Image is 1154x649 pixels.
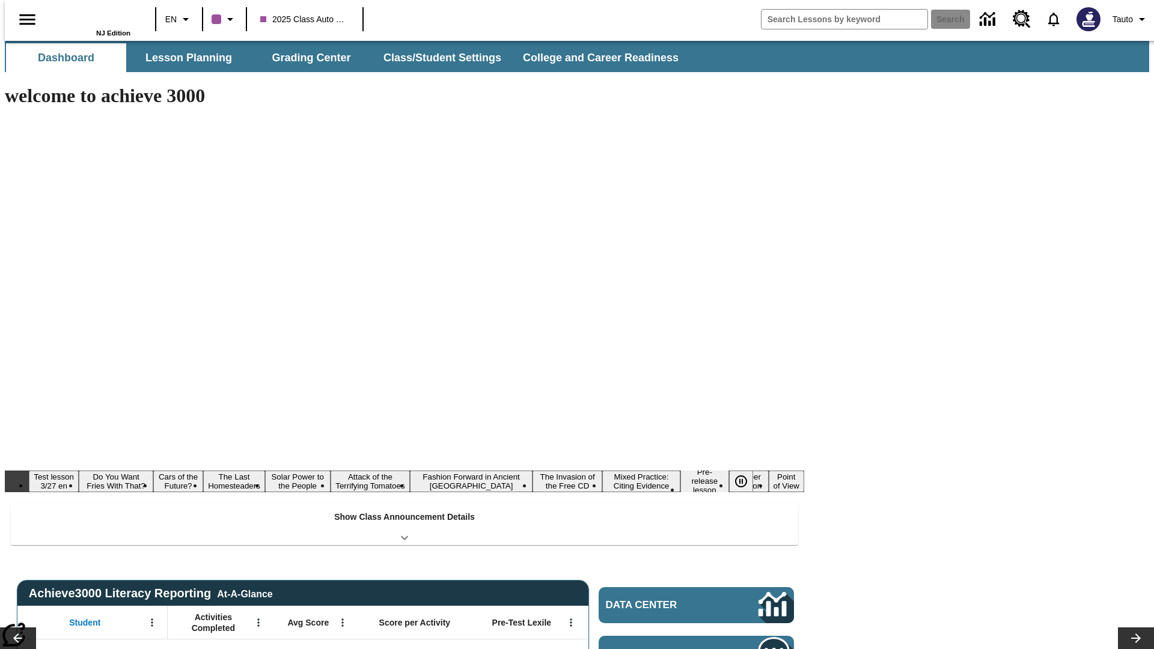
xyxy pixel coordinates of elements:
div: At-A-Glance [217,587,272,600]
span: Data Center [606,599,718,611]
button: Class/Student Settings [374,43,511,72]
button: Slide 2 Do You Want Fries With That? [79,471,153,492]
button: Slide 5 Solar Power to the People [265,471,331,492]
button: Profile/Settings [1108,8,1154,30]
button: Slide 3 Cars of the Future? [153,471,203,492]
h1: welcome to achieve 3000 [5,85,804,107]
button: Slide 4 The Last Homesteaders [203,471,265,492]
span: Pre-Test Lexile [492,617,552,628]
button: Open Menu [334,614,352,632]
span: Activities Completed [174,612,253,633]
div: Show Class Announcement Details [11,504,798,545]
span: EN [165,13,177,26]
span: Avg Score [287,617,329,628]
div: SubNavbar [5,41,1149,72]
span: Student [69,617,100,628]
button: Slide 7 Fashion Forward in Ancient Rome [410,471,532,492]
button: Grading Center [251,43,371,72]
button: Slide 12 Point of View [769,471,805,492]
div: SubNavbar [5,43,689,72]
button: Slide 10 Pre-release lesson [680,466,729,496]
span: 2025 Class Auto Grade 13 [260,13,349,26]
button: Slide 1 Test lesson 3/27 en [29,471,79,492]
img: Avatar [1076,7,1101,31]
a: Data Center [599,587,794,623]
button: Slide 6 Attack of the Terrifying Tomatoes [331,471,411,492]
div: Pause [729,471,765,492]
span: Score per Activity [379,617,451,628]
button: Open Menu [562,614,580,632]
button: Select a new avatar [1069,4,1108,35]
a: Home [52,5,130,29]
button: Lesson carousel, Next [1118,627,1154,649]
input: search field [762,10,927,29]
button: Dashboard [6,43,126,72]
button: College and Career Readiness [513,43,688,72]
span: Tauto [1113,13,1133,26]
button: Lesson Planning [129,43,249,72]
button: Language: EN, Select a language [160,8,198,30]
span: Achieve3000 Literacy Reporting [29,587,273,600]
span: NJ Edition [96,29,130,37]
button: Class color is purple. Change class color [207,8,242,30]
button: Open side menu [10,2,45,37]
p: Show Class Announcement Details [334,511,475,523]
button: Pause [729,471,753,492]
button: Slide 8 The Invasion of the Free CD [533,471,603,492]
button: Open Menu [143,614,161,632]
button: Open Menu [249,614,267,632]
a: Notifications [1038,4,1069,35]
a: Resource Center, Will open in new tab [1006,3,1038,35]
a: Data Center [972,3,1006,36]
button: Slide 9 Mixed Practice: Citing Evidence [602,471,680,492]
div: Home [52,4,130,37]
